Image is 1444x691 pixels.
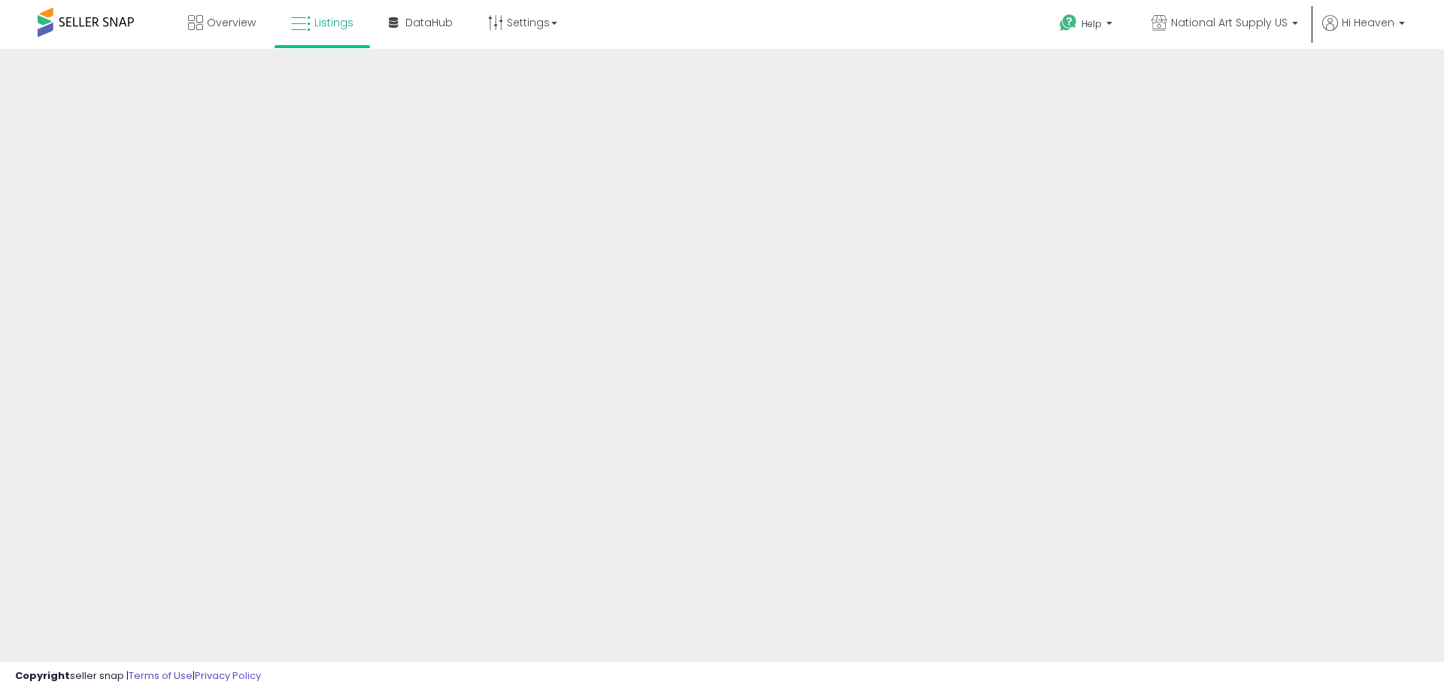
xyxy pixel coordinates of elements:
a: Hi Heaven [1322,15,1405,49]
strong: Copyright [15,668,70,683]
i: Get Help [1059,14,1078,32]
a: Privacy Policy [195,668,261,683]
span: Overview [207,15,256,30]
span: National Art Supply US [1171,15,1288,30]
a: Help [1048,2,1127,49]
span: Hi Heaven [1342,15,1394,30]
a: Terms of Use [129,668,193,683]
span: DataHub [405,15,453,30]
span: Listings [314,15,353,30]
div: seller snap | | [15,669,261,683]
span: Help [1081,17,1102,30]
